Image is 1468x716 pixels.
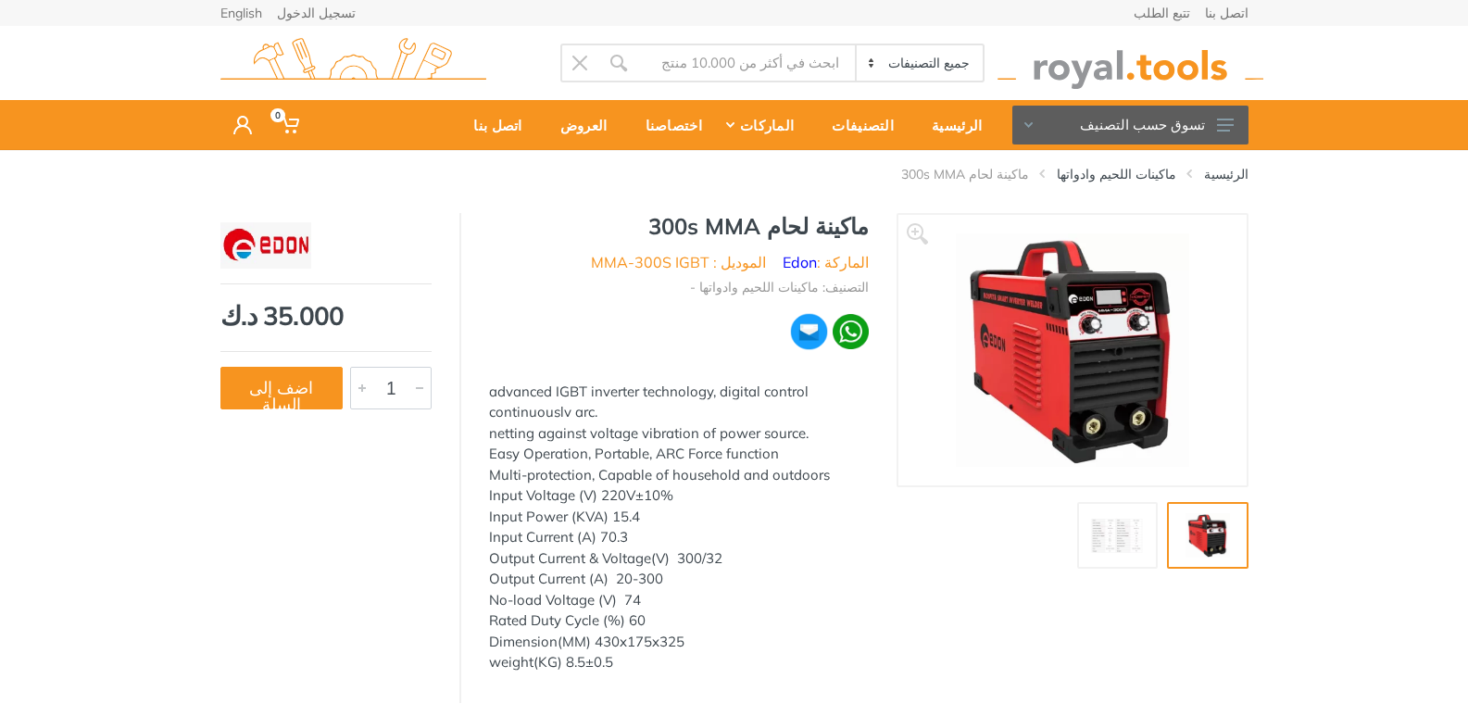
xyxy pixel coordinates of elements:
[489,548,869,570] div: Output Current & Voltage(V) 300/32
[489,444,869,465] div: Easy Operation, Portable, ARC Force function
[621,106,715,144] div: اختصاصنا
[220,38,486,89] img: royal.tools Logo
[690,278,869,297] li: التصنيف: ماكينات اللحيم وادواتها -
[489,465,869,673] div: Multi-protection, Capable of household and outdoors weight(KG) 8.5±0.5
[591,251,766,273] li: الموديل : MMA-300S IGBT
[1077,502,1159,569] a: Royal Tools - ماكينة لحام 300s MMA
[1057,165,1176,183] a: ماكينات اللحيم وادواتها
[489,213,869,240] h1: ماكينة لحام 300s MMA
[783,251,869,273] li: الماركة :
[448,106,534,144] div: اتصل بنا
[489,610,869,632] div: Rated Duty Cycle (%) 60
[1134,6,1190,19] a: تتبع الطلب
[997,38,1263,89] img: royal.tools Logo
[489,632,869,653] div: Dimension(MM) 430x175x325
[489,590,869,611] div: No-load Voltage (V) 74
[956,233,1189,467] img: Royal Tools - ماكينة لحام 300s MMA
[1178,513,1237,558] img: Royal Tools - ماكينة لحام 300s MMA
[489,569,869,590] div: Output Current (A) 20-300
[489,485,869,507] div: Input Voltage (V) 220V±10%
[1088,513,1148,558] img: Royal Tools - ماكينة لحام 300s MMA
[270,108,285,122] span: 0
[1167,502,1248,569] a: Royal Tools - ماكينة لحام 300s MMA
[220,6,262,19] a: English
[448,100,534,150] a: اتصل بنا
[535,100,621,150] a: العروض
[873,165,1029,183] li: ماكينة لحام 300s MMA
[1205,6,1248,19] a: اتصل بنا
[621,100,715,150] a: اختصاصنا
[907,106,995,144] div: الرئيسية
[833,314,869,350] img: wa.webp
[855,45,982,81] select: Category
[489,382,869,423] div: advanced IGBT inverter technology, digital control continuouslv arc.
[907,100,995,150] a: الرئيسية
[277,6,356,19] a: تسجيل الدخول
[220,165,1248,183] nav: breadcrumb
[638,44,856,82] input: Site search
[535,106,621,144] div: العروض
[220,303,432,329] div: 35.000 د.ك
[265,100,312,150] a: 0
[220,367,343,409] button: اضف إلى السلة
[807,106,907,144] div: التصنيفات
[1204,165,1248,183] a: الرئيسية
[489,527,869,548] div: Input Current (A) 70.3
[715,106,807,144] div: الماركات
[783,253,817,271] a: Edon
[789,312,829,352] img: ma.webp
[807,100,907,150] a: التصنيفات
[220,222,312,269] img: Edon
[489,423,869,445] div: netting against voltage vibration of power source.
[489,507,869,528] div: Input Power (KVA) 15.4
[1012,106,1248,144] button: تسوق حسب التصنيف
